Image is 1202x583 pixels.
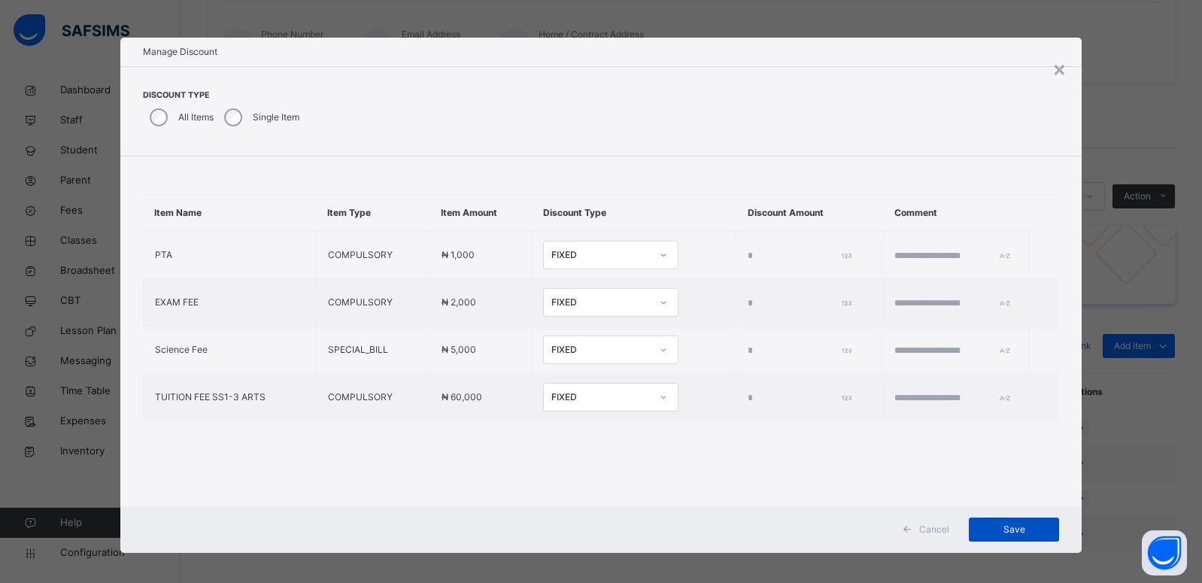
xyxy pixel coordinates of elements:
span: ₦ 60,000 [442,391,482,402]
td: Science Fee [143,326,316,374]
div: FIXED [551,343,651,357]
td: TUITION FEE SS1-3 ARTS [143,374,316,421]
td: COMPULSORY [316,374,430,421]
th: Item Name [143,195,316,232]
td: PTA [143,232,316,279]
td: COMPULSORY [316,279,430,326]
span: Discount Type [143,90,303,102]
span: ₦ 2,000 [442,296,476,308]
label: All Items [178,111,214,124]
td: COMPULSORY [316,232,430,279]
span: Cancel [919,523,949,536]
div: FIXED [551,390,651,404]
div: FIXED [551,296,651,309]
td: EXAM FEE [143,279,316,326]
span: ₦ 5,000 [442,344,476,355]
th: Discount Amount [736,195,883,232]
th: Discount Type [532,195,736,232]
div: FIXED [551,248,651,262]
h1: Manage Discount [143,45,1059,59]
span: Save [980,523,1048,536]
td: SPECIAL_BILL [316,326,430,374]
label: Single Item [253,111,299,124]
th: Item Type [316,195,430,232]
button: Open asap [1142,530,1187,575]
div: × [1052,53,1067,84]
span: ₦ 1,000 [442,249,475,260]
th: Item Amount [430,195,532,232]
th: Comment [883,195,1030,232]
